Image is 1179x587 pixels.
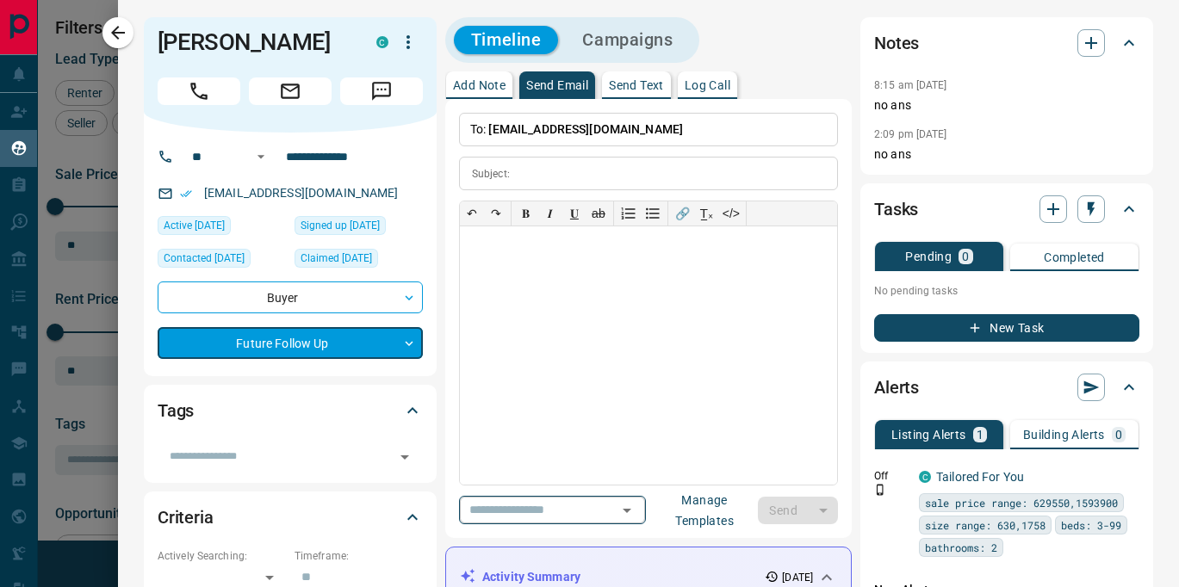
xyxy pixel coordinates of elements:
p: Activity Summary [482,568,580,586]
button: </> [719,201,743,226]
div: split button [758,497,838,524]
div: Wed Aug 13 2025 [158,249,286,273]
button: Bullet list [641,201,665,226]
button: 𝐔 [562,201,586,226]
div: Notes [874,22,1139,64]
p: Timeframe: [295,548,423,564]
p: Pending [905,250,952,263]
svg: Push Notification Only [874,484,886,496]
p: Completed [1044,251,1105,263]
button: New Task [874,314,1139,342]
s: ab [592,207,605,220]
span: 𝐔 [570,207,579,220]
div: Alerts [874,367,1139,408]
span: beds: 3-99 [1061,516,1121,534]
p: no ans [874,145,1139,164]
h2: Notes [874,29,919,57]
span: [EMAIL_ADDRESS][DOMAIN_NAME] [488,122,683,136]
button: Manage Templates [651,497,758,524]
span: bathrooms: 2 [925,539,997,556]
p: Off [874,468,909,484]
p: no ans [874,96,1139,114]
p: 8:15 am [DATE] [874,79,947,91]
button: 𝐁 [514,201,538,226]
p: 2:09 pm [DATE] [874,128,947,140]
span: Signed up [DATE] [301,217,380,234]
button: ↷ [484,201,508,226]
p: Building Alerts [1023,429,1105,441]
p: Log Call [685,79,730,91]
a: Tailored For You [936,470,1024,484]
button: Numbered list [617,201,641,226]
span: sale price range: 629550,1593900 [925,494,1118,511]
div: Tasks [874,188,1139,230]
h2: Tags [158,397,194,424]
p: Send Text [609,79,664,91]
h1: [PERSON_NAME] [158,28,351,56]
p: Add Note [453,79,506,91]
button: 𝑰 [538,201,562,226]
span: Contacted [DATE] [164,250,245,267]
button: ↶ [460,201,484,226]
p: 0 [962,250,969,263]
p: No pending tasks [874,278,1139,304]
button: Open [393,445,417,469]
span: Call [158,77,240,105]
div: Buyer [158,281,423,313]
h2: Tasks [874,195,918,223]
p: To: [459,113,838,146]
div: condos.ca [376,36,388,48]
button: Campaigns [565,26,690,54]
h2: Criteria [158,504,214,531]
p: 1 [977,429,984,441]
span: size range: 630,1758 [925,516,1046,534]
p: Actively Searching: [158,548,286,564]
div: Tags [158,390,423,431]
a: [EMAIL_ADDRESS][DOMAIN_NAME] [204,186,399,200]
button: Timeline [454,26,559,54]
div: condos.ca [919,471,931,483]
span: Message [340,77,423,105]
button: ab [586,201,611,226]
div: Wed Mar 25 2020 [295,216,423,240]
span: Active [DATE] [164,217,225,234]
p: Listing Alerts [891,429,966,441]
div: Criteria [158,497,423,538]
p: Send Email [526,79,588,91]
span: Claimed [DATE] [301,250,372,267]
p: 0 [1115,429,1122,441]
div: Mon Aug 11 2025 [158,216,286,240]
span: Email [249,77,332,105]
div: Future Follow Up [158,327,423,359]
p: Subject: [472,166,510,182]
div: Mon Aug 11 2025 [295,249,423,273]
button: Open [251,146,271,167]
svg: Email Verified [180,188,192,200]
button: 🔗 [671,201,695,226]
p: [DATE] [782,570,813,585]
button: Open [615,498,639,522]
h2: Alerts [874,374,919,401]
button: T̲ₓ [695,201,719,226]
